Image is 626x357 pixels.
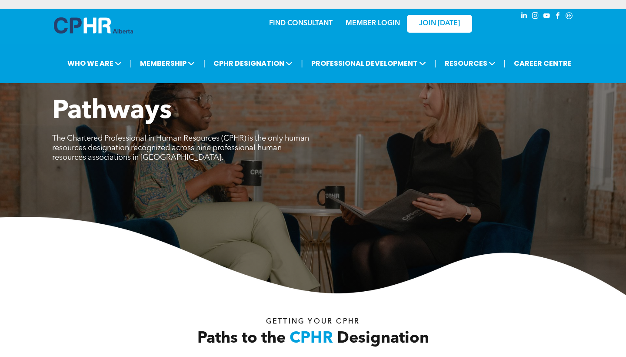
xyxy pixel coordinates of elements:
[130,54,132,72] li: |
[553,11,563,23] a: facebook
[52,135,309,162] span: The Chartered Professional in Human Resources (CPHR) is the only human resources designation reco...
[419,20,460,28] span: JOIN [DATE]
[442,55,498,71] span: RESOURCES
[346,20,400,27] a: MEMBER LOGIN
[519,11,529,23] a: linkedin
[301,54,303,72] li: |
[309,55,429,71] span: PROFESSIONAL DEVELOPMENT
[65,55,124,71] span: WHO WE ARE
[290,331,333,347] span: CPHR
[530,11,540,23] a: instagram
[407,15,472,33] a: JOIN [DATE]
[542,11,551,23] a: youtube
[269,20,333,27] a: FIND CONSULTANT
[511,55,574,71] a: CAREER CENTRE
[137,55,197,71] span: MEMBERSHIP
[197,331,286,347] span: Paths to the
[434,54,436,72] li: |
[504,54,506,72] li: |
[203,54,205,72] li: |
[211,55,295,71] span: CPHR DESIGNATION
[52,98,172,125] span: Pathways
[337,331,429,347] span: Designation
[564,11,574,23] a: Social network
[54,17,133,34] img: A blue and white logo for cp alberta
[266,318,360,325] span: Getting your Cphr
